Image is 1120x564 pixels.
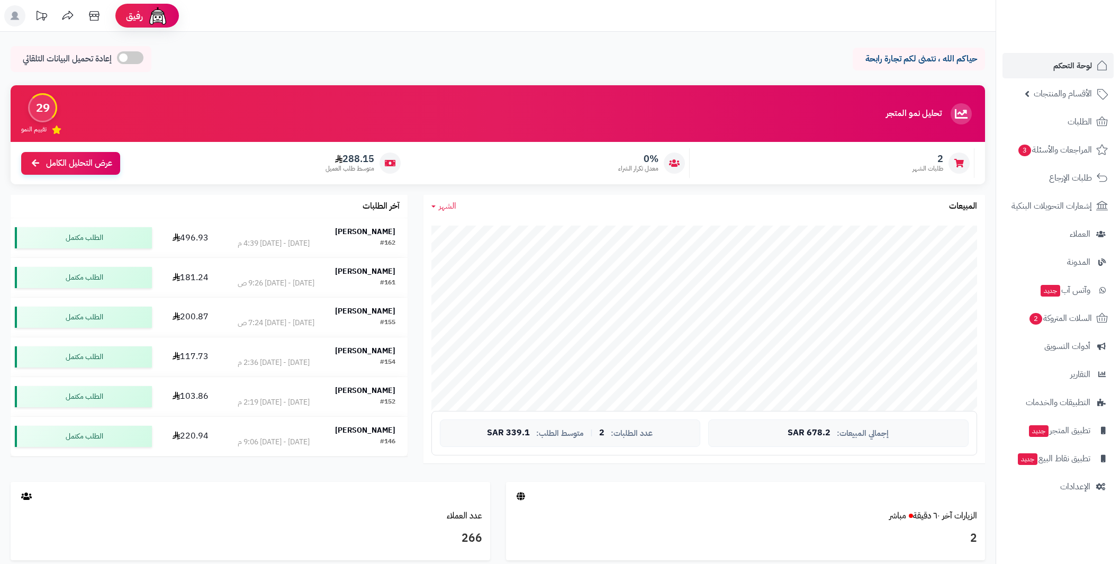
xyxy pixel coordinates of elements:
[156,417,225,456] td: 220.94
[536,429,584,438] span: متوسط الطلب:
[514,530,978,548] h3: 2
[238,238,310,249] div: [DATE] - [DATE] 4:39 م
[1028,423,1090,438] span: تطبيق المتجر
[889,509,906,522] small: مباشر
[1040,283,1090,298] span: وآتس آب
[861,53,977,65] p: حياكم الله ، نتمنى لكم تجارة رابحة
[326,153,374,165] span: 288.15
[335,425,395,436] strong: [PERSON_NAME]
[949,202,977,211] h3: المبيعات
[156,377,225,416] td: 103.86
[15,227,152,248] div: الطلب مكتمل
[618,164,658,173] span: معدل تكرار الشراء
[15,386,152,407] div: الطلب مكتمل
[238,397,310,408] div: [DATE] - [DATE] 2:19 م
[439,200,456,212] span: الشهر
[380,437,395,447] div: #146
[1002,109,1114,135] a: الطلبات
[15,346,152,368] div: الطلب مكتمل
[326,164,374,173] span: متوسط طلب العميل
[1060,479,1090,494] span: الإعدادات
[380,397,395,408] div: #152
[1002,53,1114,78] a: لوحة التحكم
[1029,313,1042,325] span: 2
[1002,306,1114,331] a: السلات المتروكة2
[335,226,395,237] strong: [PERSON_NAME]
[1002,221,1114,247] a: العملاء
[23,53,112,65] span: إعادة تحميل البيانات التلقائي
[380,318,395,328] div: #155
[1029,425,1049,437] span: جديد
[1018,145,1031,156] span: 3
[913,164,943,173] span: طلبات الشهر
[1002,474,1114,499] a: الإعدادات
[156,337,225,377] td: 117.73
[1002,249,1114,275] a: المدونة
[46,157,112,169] span: عرض التحليل الكامل
[1002,390,1114,415] a: التطبيقات والخدمات
[1028,311,1092,326] span: السلات المتروكة
[335,345,395,356] strong: [PERSON_NAME]
[1002,446,1114,471] a: تطبيق نقاط البيعجديد
[837,429,889,438] span: إجمالي المبيعات:
[15,307,152,328] div: الطلب مكتمل
[618,153,658,165] span: 0%
[1070,367,1090,382] span: التقارير
[15,267,152,288] div: الطلب مكتمل
[28,5,55,29] a: تحديثات المنصة
[1034,86,1092,101] span: الأقسام والمنتجات
[1053,58,1092,73] span: لوحة التحكم
[156,218,225,257] td: 496.93
[1018,453,1037,465] span: جديد
[447,509,482,522] a: عدد العملاء
[238,437,310,447] div: [DATE] - [DATE] 9:06 م
[1048,29,1110,51] img: logo-2.png
[913,153,943,165] span: 2
[1002,137,1114,163] a: المراجعات والأسئلة3
[1002,277,1114,303] a: وآتس آبجديد
[1068,114,1092,129] span: الطلبات
[889,509,977,522] a: الزيارات آخر ٦٠ دقيقةمباشر
[147,5,168,26] img: ai-face.png
[335,266,395,277] strong: [PERSON_NAME]
[599,428,604,438] span: 2
[788,428,830,438] span: 678.2 SAR
[1002,418,1114,443] a: تطبيق المتجرجديد
[380,238,395,249] div: #162
[335,385,395,396] strong: [PERSON_NAME]
[1002,334,1114,359] a: أدوات التسويق
[238,318,314,328] div: [DATE] - [DATE] 7:24 ص
[1002,193,1114,219] a: إشعارات التحويلات البنكية
[156,298,225,337] td: 200.87
[1041,285,1060,297] span: جديد
[886,109,942,119] h3: تحليل نمو المتجر
[1049,171,1092,185] span: طلبات الإرجاع
[335,306,395,317] strong: [PERSON_NAME]
[487,428,530,438] span: 339.1 SAR
[380,357,395,368] div: #154
[19,530,482,548] h3: 266
[1002,362,1114,387] a: التقارير
[1011,199,1092,213] span: إشعارات التحويلات البنكية
[1017,142,1092,157] span: المراجعات والأسئلة
[1070,227,1090,241] span: العملاء
[126,10,143,22] span: رفيق
[1067,255,1090,270] span: المدونة
[15,426,152,447] div: الطلب مكتمل
[380,278,395,289] div: #161
[238,278,314,289] div: [DATE] - [DATE] 9:26 ص
[156,258,225,297] td: 181.24
[21,152,120,175] a: عرض التحليل الكامل
[21,125,47,134] span: تقييم النمو
[1017,451,1090,466] span: تطبيق نقاط البيع
[1002,165,1114,191] a: طلبات الإرجاع
[611,429,653,438] span: عدد الطلبات:
[1044,339,1090,354] span: أدوات التسويق
[1026,395,1090,410] span: التطبيقات والخدمات
[590,429,593,437] span: |
[363,202,400,211] h3: آخر الطلبات
[431,200,456,212] a: الشهر
[238,357,310,368] div: [DATE] - [DATE] 2:36 م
